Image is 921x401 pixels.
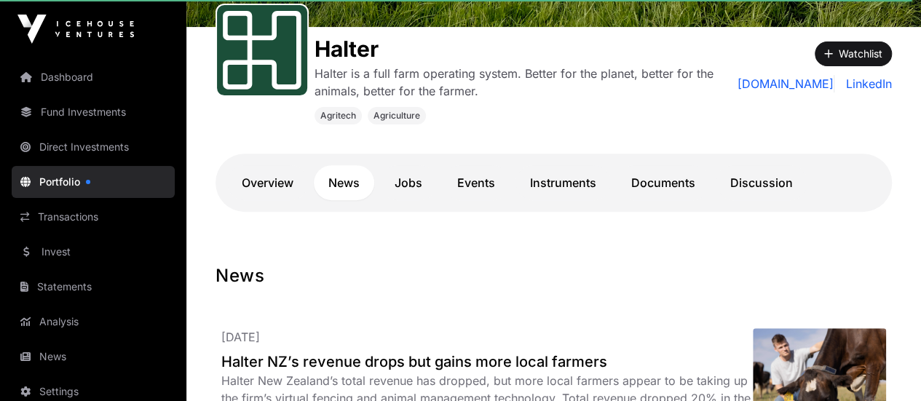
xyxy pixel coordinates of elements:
[738,75,834,92] a: [DOMAIN_NAME]
[12,236,175,268] a: Invest
[12,131,175,163] a: Direct Investments
[12,96,175,128] a: Fund Investments
[617,165,710,200] a: Documents
[380,165,437,200] a: Jobs
[315,36,723,62] h1: Halter
[12,271,175,303] a: Statements
[840,75,892,92] a: LinkedIn
[716,165,807,200] a: Discussion
[848,331,921,401] iframe: Chat Widget
[227,165,308,200] a: Overview
[12,166,175,198] a: Portfolio
[443,165,510,200] a: Events
[12,306,175,338] a: Analysis
[515,165,611,200] a: Instruments
[221,352,753,372] a: Halter NZ’s revenue drops but gains more local farmers
[12,201,175,233] a: Transactions
[17,15,134,44] img: Icehouse Ventures Logo
[12,341,175,373] a: News
[221,328,753,346] p: [DATE]
[227,165,880,200] nav: Tabs
[315,65,723,100] p: Halter is a full farm operating system. Better for the planet, better for the animals, better for...
[815,41,892,66] button: Watchlist
[320,110,356,122] span: Agritech
[12,61,175,93] a: Dashboard
[216,264,892,287] h1: News
[223,11,301,90] img: Halter-Favicon.svg
[373,110,420,122] span: Agriculture
[314,165,374,200] a: News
